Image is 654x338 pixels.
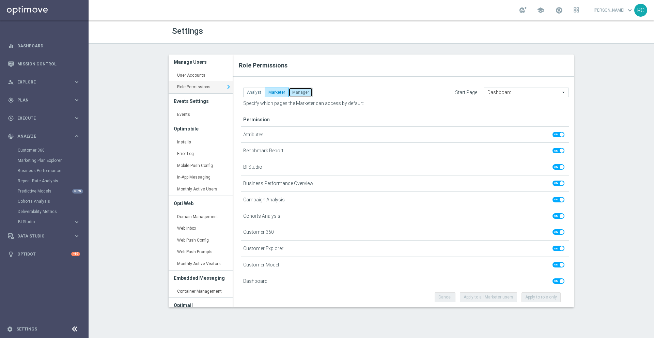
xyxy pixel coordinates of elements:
h3: Embedded Messaging [174,271,228,286]
a: [PERSON_NAME]keyboard_arrow_down [593,5,634,15]
button: Analyst [243,88,265,97]
a: Web Push Config [169,234,233,247]
a: Repeat Rate Analysis [18,178,71,184]
button: BI Studio keyboard_arrow_right [18,219,80,225]
span: BI Studio [243,164,262,170]
span: Customer 360 [243,229,274,235]
a: Marketing Plan Explorer [18,158,71,163]
a: Predictive Models [18,188,71,194]
a: Mission Control [17,55,80,73]
div: Business Performance [18,166,88,176]
a: Domain Management [169,211,233,223]
span: Plan [17,98,74,102]
a: Monthly Active Users [169,183,233,196]
div: NEW [72,189,83,194]
a: Web Inbox [169,222,233,235]
div: Optibot [8,245,80,263]
i: keyboard_arrow_right [74,115,80,121]
button: Mission Control [7,61,80,67]
span: Cohorts Analysis [243,213,280,219]
h3: Opti Web [174,196,228,211]
div: BI Studio [18,220,74,224]
div: Customer 360 [18,145,88,155]
div: Deliverability Metrics [18,206,88,217]
i: settings [7,326,13,332]
ng-select: Dashboard [484,88,569,97]
span: Analyze [17,134,74,138]
div: Plan [8,97,74,103]
a: Settings [16,327,37,331]
a: Role Permissions [169,81,233,93]
label: Start Page [455,90,477,95]
button: Cancel [435,292,455,302]
a: Customer 360 [18,148,71,153]
a: Optibot [17,245,71,263]
button: equalizer Dashboard [7,43,80,49]
span: Specify which pages the Marketer can access by default: [243,101,364,106]
button: person_search Explore keyboard_arrow_right [7,79,80,85]
button: Manager [289,88,313,97]
div: Permission [241,117,569,126]
i: keyboard_arrow_right [74,79,80,85]
a: User Accounts [169,70,233,82]
h3: Events Settings [174,94,228,109]
span: school [537,6,544,14]
i: keyboard_arrow_right [74,219,80,225]
div: BI Studio [18,217,88,227]
a: Cohorts Analysis [18,199,71,204]
span: Dashboard [243,278,267,284]
button: gps_fixed Plan keyboard_arrow_right [7,97,80,103]
h3: Manage Users [174,55,228,70]
i: lightbulb [8,251,14,257]
div: +10 [71,252,80,256]
h2: Role Permissions [239,61,566,70]
i: gps_fixed [8,97,14,103]
a: Mobile Push Config [169,160,233,172]
button: track_changes Analyze keyboard_arrow_right [7,134,80,139]
a: Container Management [169,286,233,298]
a: Web Push Prompts [169,246,233,258]
a: Events [169,109,233,121]
div: Predictive Models [18,186,88,196]
button: Apply to all Marketer users [460,292,517,302]
span: Execute [17,116,74,120]
div: Repeat Rate Analysis [18,176,88,186]
div: Execute [8,115,74,121]
a: Business Performance [18,168,71,173]
div: Mission Control [8,55,80,73]
button: Data Studio keyboard_arrow_right [7,233,80,239]
a: Dashboard [17,37,80,55]
a: Installs [169,136,233,149]
div: Dashboard [8,37,80,55]
i: keyboard_arrow_right [224,82,233,92]
span: keyboard_arrow_down [626,6,634,14]
h3: Optimail [174,298,228,313]
i: person_search [8,79,14,85]
div: Data Studio [8,233,74,239]
i: equalizer [8,43,14,49]
div: Marketing Plan Explorer [18,155,88,166]
span: Explore [17,80,74,84]
a: Deliverability Metrics [18,209,71,214]
button: Apply to role only [521,292,561,302]
div: Analyze [8,133,74,139]
div: Explore [8,79,74,85]
a: Monthly Active Visitors [169,258,233,270]
button: lightbulb Optibot +10 [7,251,80,257]
span: Customer Explorer [243,246,283,251]
span: Business Performance Overview [243,181,313,186]
i: play_circle_outline [8,115,14,121]
button: Marketer [265,88,289,97]
span: Data Studio [17,234,74,238]
i: keyboard_arrow_right [74,97,80,103]
a: In-App Messaging [169,171,233,184]
i: keyboard_arrow_right [74,133,80,139]
button: play_circle_outline Execute keyboard_arrow_right [7,116,80,121]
